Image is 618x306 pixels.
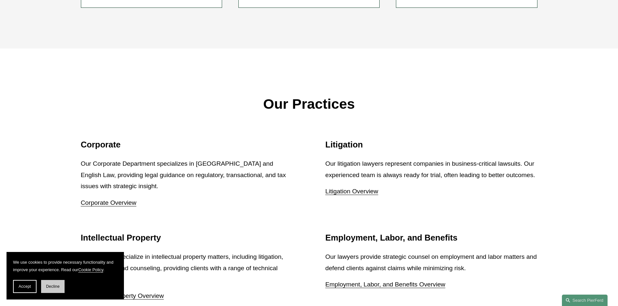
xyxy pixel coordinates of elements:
[325,140,537,150] h2: Litigation
[325,233,537,243] h2: Employment, Labor, and Benefits
[19,284,31,289] span: Accept
[41,280,65,293] button: Decline
[325,158,537,181] p: Our litigation lawyers represent companies in business-critical lawsuits. Our experienced team is...
[7,252,124,299] section: Cookie banner
[81,158,293,192] p: Our Corporate Department specializes in [GEOGRAPHIC_DATA] and English Law, providing legal guidan...
[81,233,293,243] h2: Intellectual Property
[13,280,37,293] button: Accept
[562,295,608,306] a: Search this site
[325,251,537,274] p: Our lawyers provide strategic counsel on employment and labor matters and defend clients against ...
[81,91,537,117] p: Our Practices
[46,284,60,289] span: Decline
[325,188,378,195] a: Litigation Overview
[81,199,137,206] a: Corporate Overview
[81,140,293,150] h2: Corporate
[81,251,293,285] p: Our lawyers specialize in intellectual property matters, including litigation, transactions, and ...
[13,258,117,273] p: We use cookies to provide necessary functionality and improve your experience. Read our .
[325,281,445,288] a: Employment, Labor, and Benefits Overview
[78,267,103,272] a: Cookie Policy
